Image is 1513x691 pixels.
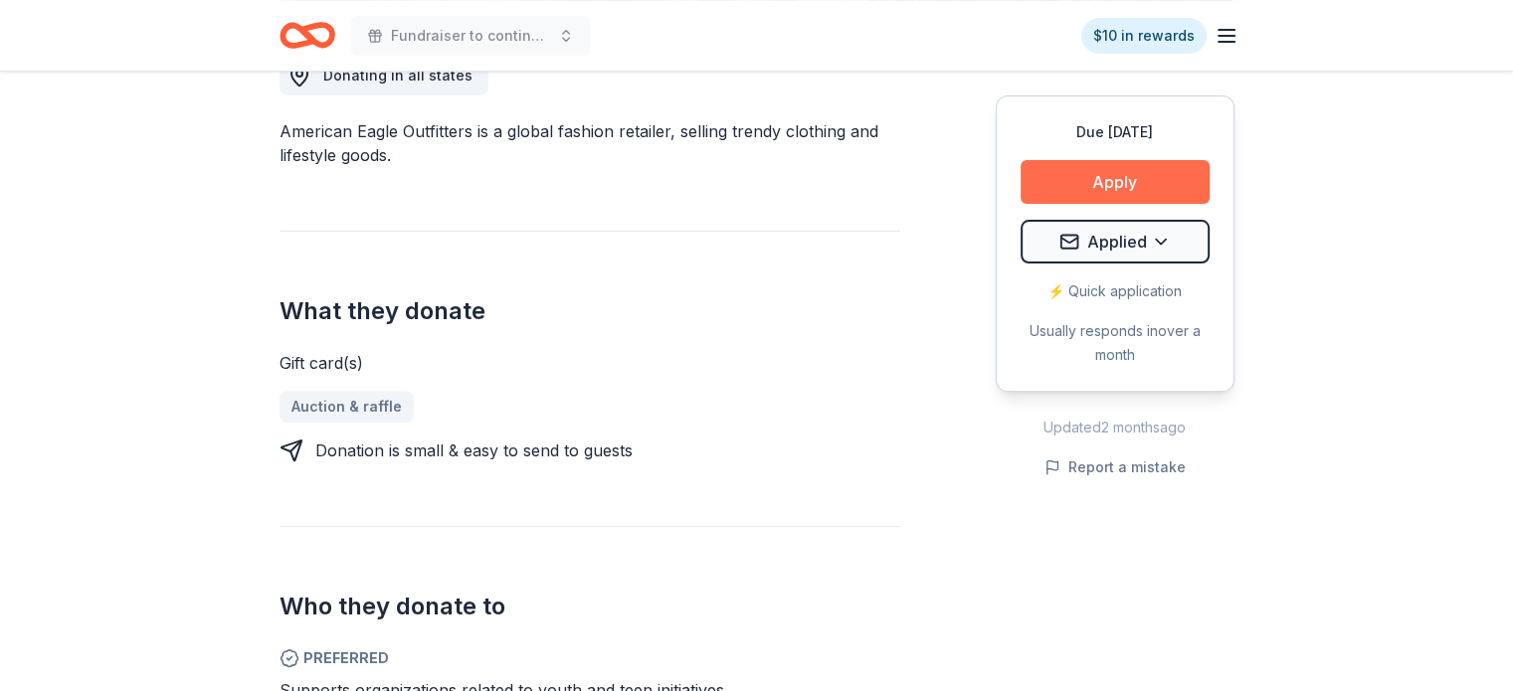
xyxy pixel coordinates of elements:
[1021,319,1210,367] div: Usually responds in over a month
[1021,220,1210,263] button: Applied
[1087,229,1147,255] span: Applied
[280,646,900,670] span: Preferred
[1021,279,1210,303] div: ⚡️ Quick application
[323,67,473,84] span: Donating in all states
[391,24,550,48] span: Fundraiser to continue KIDpreneur Marketplaces
[280,295,900,327] h2: What they donate
[996,416,1234,439] div: Updated 2 months ago
[280,391,414,423] a: Auction & raffle
[1044,455,1186,479] button: Report a mistake
[1021,160,1210,204] button: Apply
[315,438,633,462] div: Donation is small & easy to send to guests
[280,119,900,167] div: American Eagle Outfitters is a global fashion retailer, selling trendy clothing and lifestyle goods.
[351,16,590,56] button: Fundraiser to continue KIDpreneur Marketplaces
[1081,18,1207,54] a: $10 in rewards
[280,591,900,622] h2: Who they donate to
[280,12,335,59] a: Home
[280,351,900,375] div: Gift card(s)
[1021,120,1210,144] div: Due [DATE]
